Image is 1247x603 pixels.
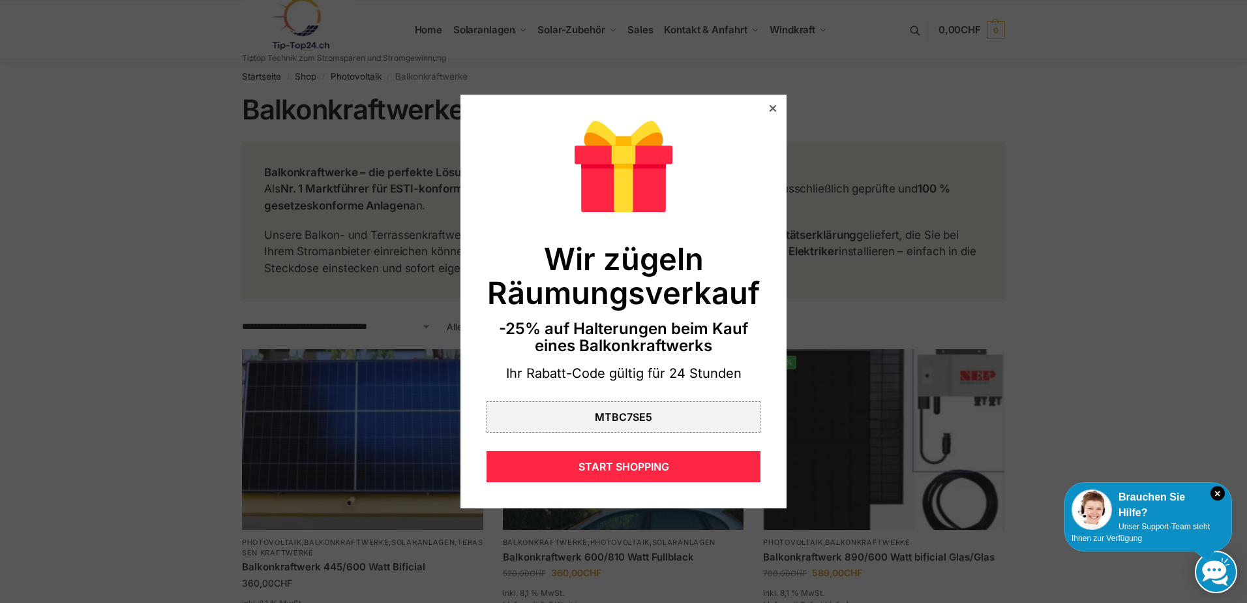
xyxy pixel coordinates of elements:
div: Ihr Rabatt-Code gültig für 24 Stunden [487,365,760,383]
div: Wir zügeln Räumungsverkauf [487,242,760,309]
div: START SHOPPING [487,451,760,482]
img: Customer service [1072,489,1112,530]
i: Schließen [1210,486,1225,501]
div: Brauchen Sie Hilfe? [1072,489,1225,521]
div: MTBC7SE5 [487,401,760,433]
div: MTBC7SE5 [595,412,652,422]
span: Unser Support-Team steht Ihnen zur Verfügung [1072,522,1210,543]
div: -25% auf Halterungen beim Kauf eines Balkonkraftwerks [487,320,760,355]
